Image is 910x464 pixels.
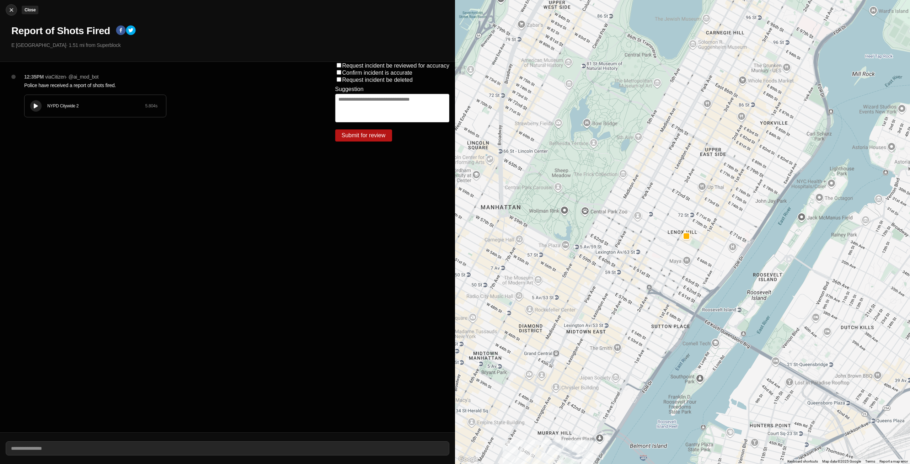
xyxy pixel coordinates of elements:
p: E [GEOGRAPHIC_DATA] · 1.51 mi from Superblock [11,42,449,49]
p: Police have received a report of shots fired. [24,82,307,89]
div: NYPD Citywide 2 [47,103,145,109]
small: Close [25,7,36,12]
a: Open this area in Google Maps (opens a new window) [457,455,480,464]
p: 12:35PM [24,73,44,80]
button: facebook [116,25,126,37]
h1: Report of Shots Fired [11,25,110,37]
a: Report a map error [879,459,908,463]
img: cancel [8,6,15,14]
label: Request incident be reviewed for accuracy [342,63,450,69]
label: Request incident be deleted [342,77,413,83]
p: via Citizen · @ ai_mod_bot [45,73,98,80]
a: Terms (opens in new tab) [865,459,875,463]
button: twitter [126,25,136,37]
div: 5.804 s [145,103,157,109]
img: Google [457,455,480,464]
button: Keyboard shortcuts [787,459,818,464]
button: Submit for review [335,129,392,142]
span: Map data ©2025 Google [822,459,861,463]
label: Suggestion [335,86,364,92]
button: cancelClose [6,4,17,16]
label: Confirm incident is accurate [342,70,412,76]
